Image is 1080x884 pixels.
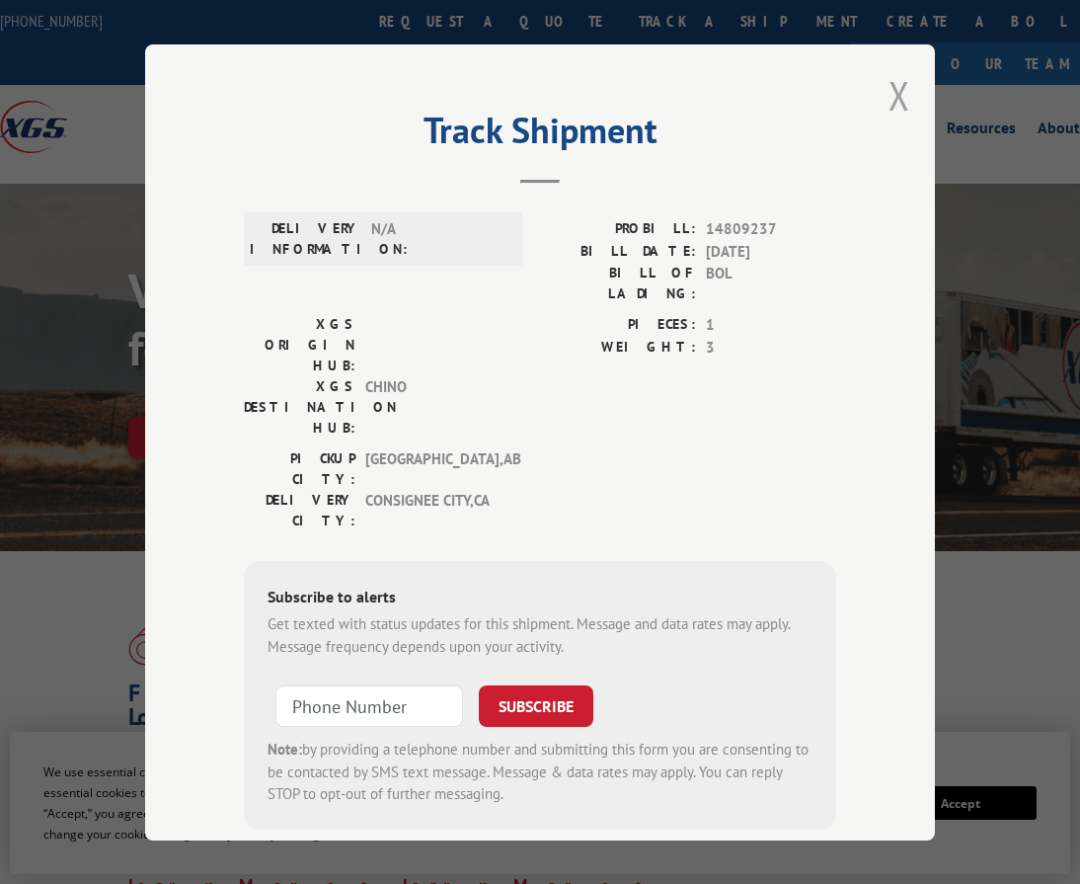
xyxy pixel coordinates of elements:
[540,263,696,304] label: BILL OF LADING:
[268,613,812,658] div: Get texted with status updates for this shipment. Message and data rates may apply. Message frequ...
[479,685,593,727] button: SUBSCRIBE
[540,240,696,263] label: BILL DATE:
[540,336,696,359] label: WEIGHT:
[706,336,836,359] span: 3
[365,490,499,531] span: CONSIGNEE CITY , CA
[244,448,355,490] label: PICKUP CITY:
[540,314,696,337] label: PIECES:
[888,69,910,121] button: Close modal
[244,117,836,154] h2: Track Shipment
[275,685,463,727] input: Phone Number
[365,376,499,439] span: CHINO
[371,218,504,260] span: N/A
[244,314,355,376] label: XGS ORIGIN HUB:
[268,739,812,806] div: by providing a telephone number and submitting this form you are consenting to be contacted by SM...
[244,376,355,439] label: XGS DESTINATION HUB:
[706,263,836,304] span: BOL
[268,740,302,759] strong: Note:
[706,314,836,337] span: 1
[250,218,361,260] label: DELIVERY INFORMATION:
[365,448,499,490] span: [GEOGRAPHIC_DATA] , AB
[706,240,836,263] span: [DATE]
[244,490,355,531] label: DELIVERY CITY:
[268,585,812,613] div: Subscribe to alerts
[706,218,836,241] span: 14809237
[540,218,696,241] label: PROBILL:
